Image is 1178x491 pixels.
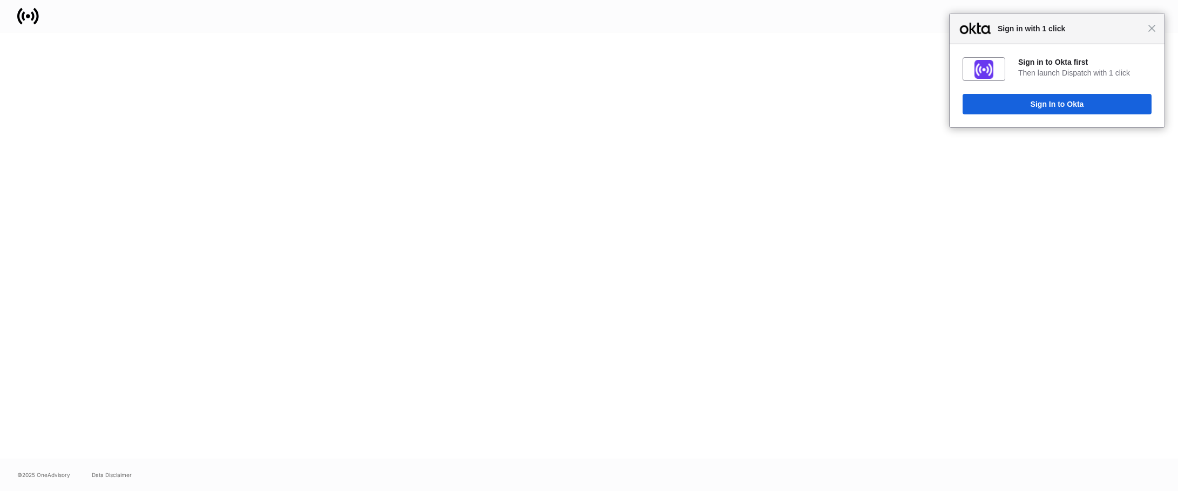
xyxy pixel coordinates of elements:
[17,470,70,479] span: © 2025 OneAdvisory
[1018,68,1152,78] div: Then launch Dispatch with 1 click
[1018,57,1152,67] div: Sign in to Okta first
[974,60,993,79] img: fs01jxrofoggULhDH358
[92,470,132,479] a: Data Disclaimer
[1148,24,1156,32] span: Close
[992,22,1148,35] span: Sign in with 1 click
[963,94,1152,114] button: Sign In to Okta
